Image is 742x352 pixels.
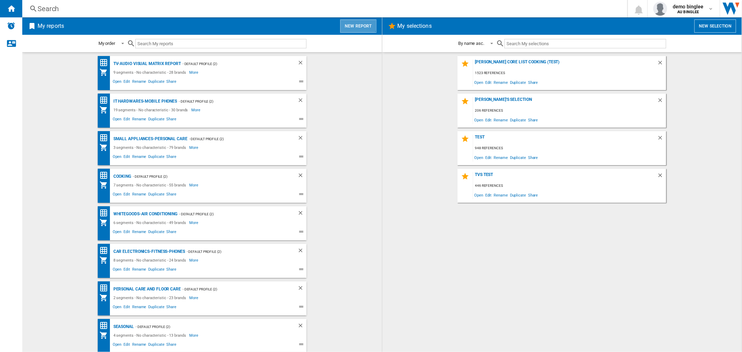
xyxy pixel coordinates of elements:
[122,116,131,124] span: Edit
[99,143,112,152] div: My Assortment
[527,190,539,200] span: Share
[509,190,527,200] span: Duplicate
[38,4,609,14] div: Search
[473,144,666,153] div: 948 references
[134,322,284,331] div: - Default profile (2)
[657,59,666,69] div: Delete
[131,116,147,124] span: Rename
[99,58,112,67] div: Price Matrix
[340,19,376,33] button: New report
[122,341,131,350] span: Edit
[112,172,131,181] div: Cooking
[190,256,200,264] span: More
[297,59,306,68] div: Delete
[112,210,177,218] div: Whitegoods-Air Conditioning
[657,135,666,144] div: Delete
[99,256,112,264] div: My Assortment
[190,218,200,227] span: More
[527,115,539,125] span: Share
[165,153,177,162] span: Share
[190,294,200,302] span: More
[657,97,666,106] div: Delete
[190,181,200,189] span: More
[112,143,190,152] div: 3 segments - No characteristic - 79 brands
[473,106,666,115] div: 206 references
[694,19,736,33] button: New selection
[509,78,527,87] span: Duplicate
[473,78,484,87] span: Open
[131,341,147,350] span: Rename
[484,190,493,200] span: Edit
[473,97,657,106] div: [PERSON_NAME]'s Selection
[112,256,190,264] div: 8 segments - No characteristic - 24 brands
[493,190,509,200] span: Rename
[112,285,181,294] div: Personal care and Floor care
[112,247,185,256] div: Car Electronics-Fitness-Phones
[181,285,284,294] div: - Default profile (2)
[165,266,177,274] span: Share
[181,59,284,68] div: - Default profile (2)
[99,246,112,255] div: Price Matrix
[131,304,147,312] span: Rename
[165,191,177,199] span: Share
[657,172,666,182] div: Delete
[191,106,201,114] span: More
[147,78,165,87] span: Duplicate
[112,331,190,339] div: 4 segments - No characteristic - 13 brands
[135,39,306,48] input: Search My reports
[473,115,484,125] span: Open
[190,68,200,77] span: More
[99,134,112,142] div: Price Matrix
[527,153,539,162] span: Share
[297,322,306,331] div: Delete
[7,22,15,30] img: alerts-logo.svg
[147,116,165,124] span: Duplicate
[99,284,112,293] div: Price Matrix
[131,191,147,199] span: Rename
[112,78,123,87] span: Open
[473,59,657,69] div: [PERSON_NAME] Core list Cooking (Test)
[99,209,112,217] div: Price Matrix
[122,266,131,274] span: Edit
[112,322,134,331] div: Seasonal
[147,304,165,312] span: Duplicate
[131,172,284,181] div: - Default profile (2)
[99,68,112,77] div: My Assortment
[473,182,666,190] div: 446 references
[493,153,509,162] span: Rename
[131,229,147,237] span: Rename
[297,210,306,218] div: Delete
[484,115,493,125] span: Edit
[112,341,123,350] span: Open
[147,153,165,162] span: Duplicate
[122,304,131,312] span: Edit
[493,78,509,87] span: Rename
[99,106,112,114] div: My Assortment
[165,78,177,87] span: Share
[112,116,123,124] span: Open
[99,321,112,330] div: Price Matrix
[112,106,192,114] div: 19 segments - No characteristic - 30 brands
[112,294,190,302] div: 2 segments - No characteristic - 23 brands
[653,2,667,16] img: profile.jpg
[147,229,165,237] span: Duplicate
[112,153,123,162] span: Open
[99,171,112,180] div: Price Matrix
[504,39,666,48] input: Search My selections
[473,69,666,78] div: 1523 references
[131,153,147,162] span: Rename
[112,97,177,106] div: IT Hardwares-Mobile Phones
[112,266,123,274] span: Open
[297,135,306,143] div: Delete
[112,59,181,68] div: TV-Audio Visual Matrix Report
[112,68,190,77] div: 9 segments - No characteristic - 28 brands
[112,181,190,189] div: 7 segments - No characteristic - 55 brands
[509,115,527,125] span: Duplicate
[190,143,200,152] span: More
[297,172,306,181] div: Delete
[165,229,177,237] span: Share
[147,191,165,199] span: Duplicate
[122,191,131,199] span: Edit
[36,19,65,33] h2: My reports
[112,304,123,312] span: Open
